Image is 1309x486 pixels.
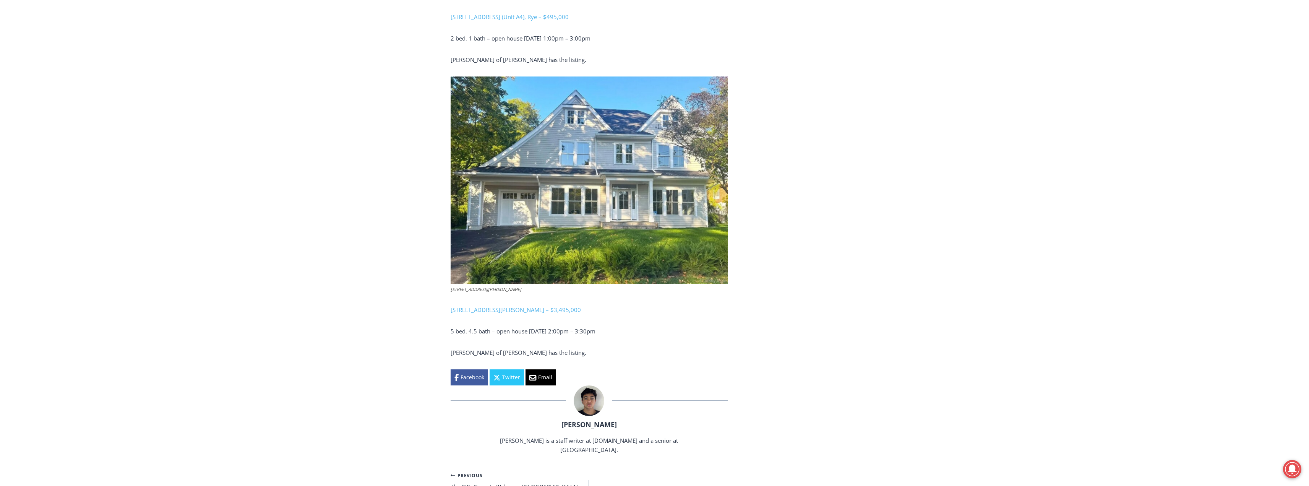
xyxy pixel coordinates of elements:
[451,472,483,479] small: Previous
[184,74,370,95] a: Intern @ [DOMAIN_NAME]
[451,348,728,357] p: [PERSON_NAME] of [PERSON_NAME] has the listing.
[451,76,728,284] img: 76 Glen Oaks Drive, Rye
[451,306,581,314] a: [STREET_ADDRESS][PERSON_NAME] – $3,495,000
[89,65,92,72] div: 6
[451,286,728,293] figcaption: [STREET_ADDRESS][PERSON_NAME]
[0,0,76,76] img: s_800_29ca6ca9-f6cc-433c-a631-14f6620ca39b.jpeg
[451,369,488,385] a: Facebook
[200,76,354,93] span: Intern @ [DOMAIN_NAME]
[574,385,604,416] img: Patel, Devan - bio cropped 200x200
[80,23,107,63] div: Co-sponsored by Westchester County Parks
[80,65,83,72] div: 1
[561,420,617,429] a: [PERSON_NAME]
[451,55,728,64] p: [PERSON_NAME] of [PERSON_NAME] has the listing.
[526,369,556,385] a: Email
[451,13,569,21] a: [STREET_ADDRESS] (Unit A4), Rye – $495,000
[492,436,686,454] p: [PERSON_NAME] is a staff writer at [DOMAIN_NAME] and a senior at [GEOGRAPHIC_DATA].
[85,65,87,72] div: /
[451,34,728,43] p: 2 bed, 1 bath – open house [DATE] 1:00pm – 3:00pm
[0,76,110,95] a: [PERSON_NAME] Read Sanctuary Fall Fest: [DATE]
[451,327,728,336] p: 5 bed, 4.5 bath – open house [DATE] 2:00pm – 3:30pm
[193,0,361,74] div: "The first chef I interviewed talked about coming to [GEOGRAPHIC_DATA] from [GEOGRAPHIC_DATA] in ...
[6,77,98,94] h4: [PERSON_NAME] Read Sanctuary Fall Fest: [DATE]
[490,369,524,385] a: Twitter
